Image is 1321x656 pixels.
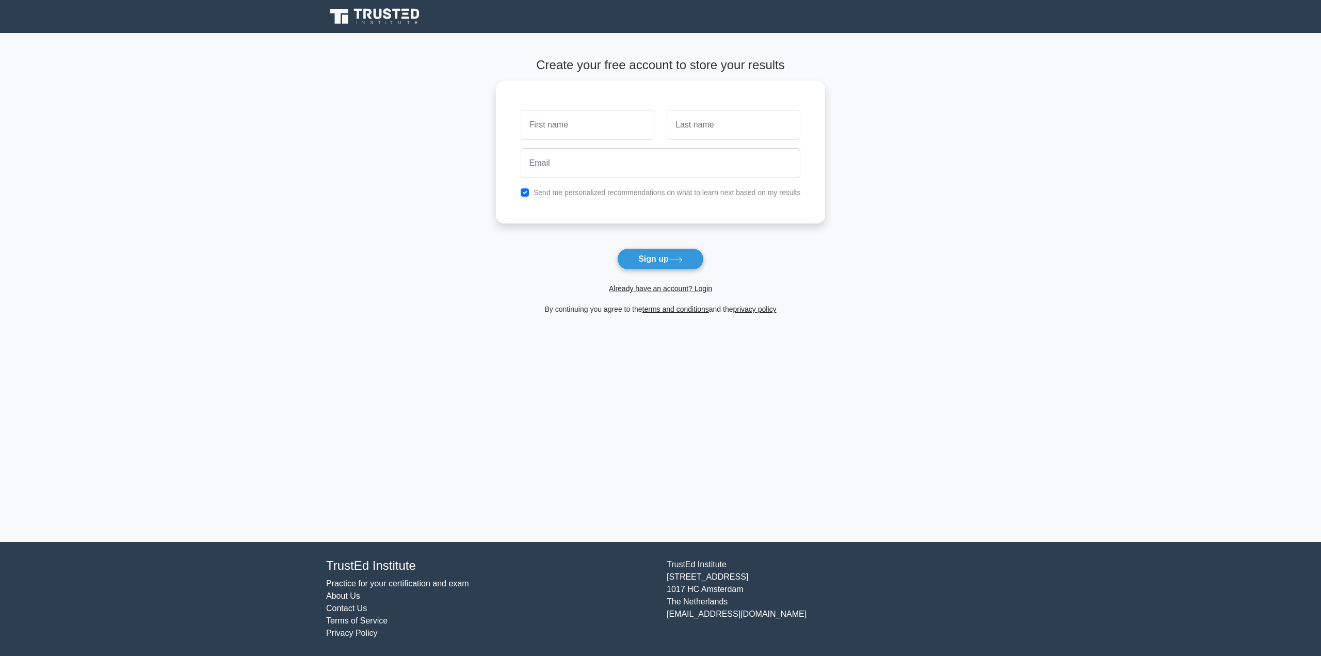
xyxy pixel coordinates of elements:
a: terms and conditions [642,305,709,313]
div: By continuing you agree to the and the [490,303,832,315]
input: First name [521,110,654,140]
input: Email [521,148,801,178]
a: privacy policy [733,305,777,313]
a: Contact Us [326,604,367,613]
div: TrustEd Institute [STREET_ADDRESS] 1017 HC Amsterdam The Netherlands [EMAIL_ADDRESS][DOMAIN_NAME] [660,558,1001,639]
input: Last name [667,110,800,140]
a: Privacy Policy [326,629,378,637]
h4: TrustEd Institute [326,558,654,573]
a: Already have an account? Login [609,284,712,293]
a: Terms of Service [326,616,388,625]
button: Sign up [617,248,704,270]
a: About Us [326,591,360,600]
h4: Create your free account to store your results [496,58,826,73]
label: Send me personalized recommendations on what to learn next based on my results [534,188,801,197]
a: Practice for your certification and exam [326,579,469,588]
